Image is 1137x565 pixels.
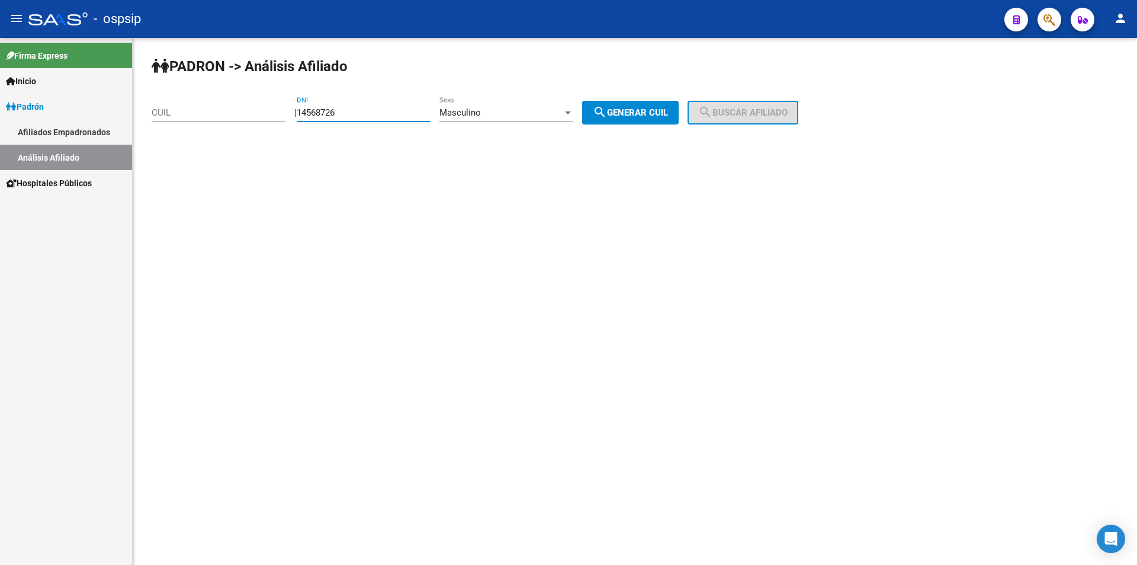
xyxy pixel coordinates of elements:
[6,177,92,190] span: Hospitales Públicos
[94,6,141,32] span: - ospsip
[593,105,607,119] mat-icon: search
[582,101,679,125] button: Generar CUIL
[439,107,481,118] span: Masculino
[698,107,788,118] span: Buscar afiliado
[1097,525,1125,553] div: Open Intercom Messenger
[698,105,712,119] mat-icon: search
[593,107,668,118] span: Generar CUIL
[9,11,24,25] mat-icon: menu
[6,100,44,113] span: Padrón
[1113,11,1128,25] mat-icon: person
[688,101,798,125] button: Buscar afiliado
[152,58,348,75] strong: PADRON -> Análisis Afiliado
[6,75,36,88] span: Inicio
[294,107,688,118] div: |
[6,49,68,62] span: Firma Express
